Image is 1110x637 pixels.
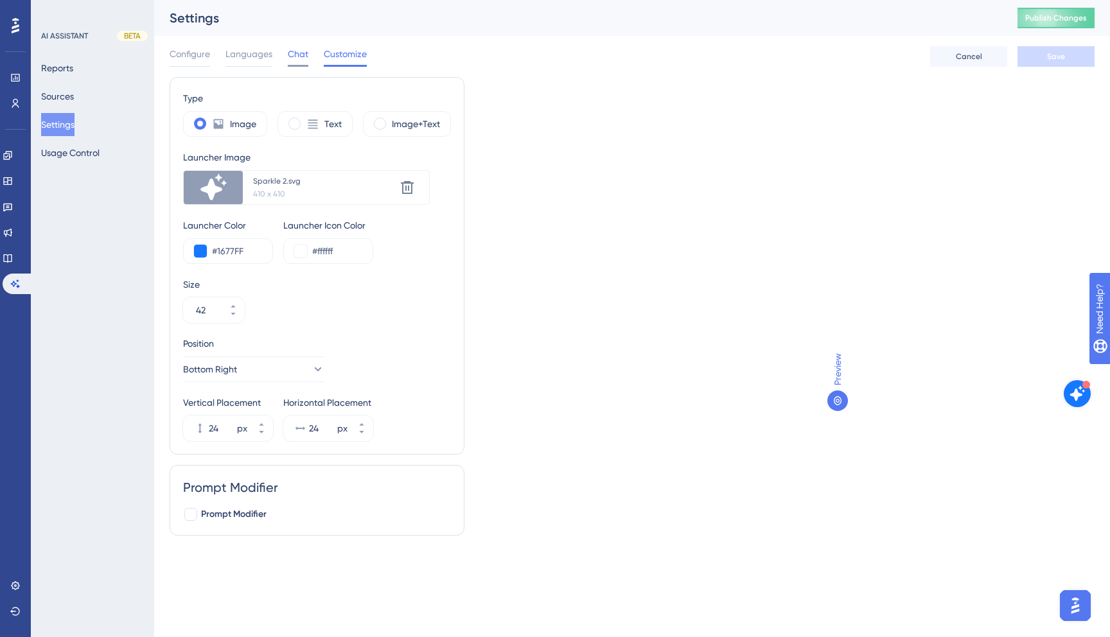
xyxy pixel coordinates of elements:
[183,356,324,382] button: Bottom Right
[283,218,373,233] div: Launcher Icon Color
[1018,46,1095,67] button: Save
[324,46,367,62] span: Customize
[1068,384,1087,403] img: launcher-image-alternative-text
[30,3,80,19] span: Need Help?
[253,176,394,186] div: Sparkle 2.svg
[183,395,273,410] div: Vertical Placement
[41,113,75,136] button: Settings
[183,277,451,292] div: Size
[225,46,272,62] span: Languages
[337,421,348,436] div: px
[183,218,273,233] div: Launcher Color
[237,421,247,436] div: px
[41,31,88,41] div: AI ASSISTANT
[183,478,451,496] div: Prompt Modifier
[1064,380,1091,407] button: Open AI Assistant Launcher
[41,85,74,108] button: Sources
[170,9,985,27] div: Settings
[250,428,273,441] button: px
[392,116,440,132] label: Image+Text
[253,189,396,199] div: 410 x 410
[117,31,148,41] div: BETA
[830,353,845,385] span: Preview
[324,116,342,132] label: Text
[956,51,982,62] span: Cancel
[209,421,234,436] input: px
[170,46,210,62] span: Configure
[41,141,100,164] button: Usage Control
[183,91,451,106] div: Type
[288,46,308,62] span: Chat
[230,116,256,132] label: Image
[197,171,230,204] img: file-1756426623105.svg
[183,150,430,165] div: Launcher Image
[1018,8,1095,28] button: Publish Changes
[201,507,267,522] span: Prompt Modifier
[350,428,373,441] button: px
[41,57,73,80] button: Reports
[183,362,237,377] span: Bottom Right
[930,46,1007,67] button: Cancel
[1056,586,1095,625] iframe: UserGuiding AI Assistant Launcher
[309,421,335,436] input: px
[250,415,273,428] button: px
[283,395,373,410] div: Horizontal Placement
[183,336,324,351] div: Position
[350,415,373,428] button: px
[1025,13,1087,23] span: Publish Changes
[1047,51,1065,62] span: Save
